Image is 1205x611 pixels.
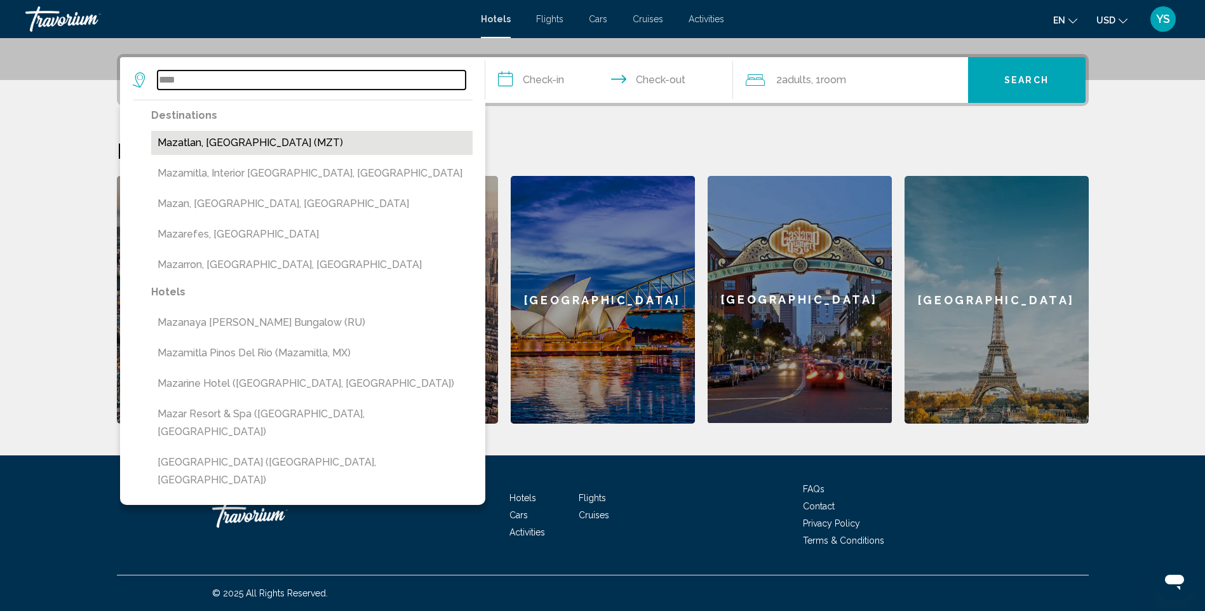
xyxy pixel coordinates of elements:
[1004,76,1049,86] span: Search
[151,402,473,444] button: Mazar Resort & Spa ([GEOGRAPHIC_DATA], [GEOGRAPHIC_DATA])
[803,484,825,494] a: FAQs
[151,222,473,246] button: Mazarefes, [GEOGRAPHIC_DATA]
[1154,560,1195,601] iframe: Button to launch messaging window
[25,6,468,32] a: Travorium
[579,510,609,520] a: Cruises
[151,450,473,492] button: [GEOGRAPHIC_DATA] ([GEOGRAPHIC_DATA], [GEOGRAPHIC_DATA])
[117,138,1089,163] h2: Featured Destinations
[509,527,545,537] a: Activities
[803,501,835,511] a: Contact
[509,493,536,503] a: Hotels
[120,57,1086,103] div: Search widget
[811,71,846,89] span: , 1
[481,14,511,24] a: Hotels
[733,57,968,103] button: Travelers: 2 adults, 0 children
[776,71,811,89] span: 2
[589,14,607,24] a: Cars
[151,161,473,185] button: Mazamitla, Interior [GEOGRAPHIC_DATA], [GEOGRAPHIC_DATA]
[689,14,724,24] a: Activities
[1156,13,1170,25] span: YS
[151,192,473,216] button: Mazan, [GEOGRAPHIC_DATA], [GEOGRAPHIC_DATA]
[511,176,695,424] a: [GEOGRAPHIC_DATA]
[151,131,473,155] button: Mazatlan, [GEOGRAPHIC_DATA] (MZT)
[151,341,473,365] button: Mazamitla Pinos del Rio (Mazamitla, MX)
[151,253,473,277] button: Mazarron, [GEOGRAPHIC_DATA], [GEOGRAPHIC_DATA]
[485,57,733,103] button: Check in and out dates
[1053,11,1077,29] button: Change language
[1096,11,1128,29] button: Change currency
[1147,6,1180,32] button: User Menu
[151,311,473,335] button: Mazanaya [PERSON_NAME] Bungalow (RU)
[803,535,884,546] a: Terms & Conditions
[782,74,811,86] span: Adults
[579,493,606,503] a: Flights
[212,588,328,598] span: © 2025 All Rights Reserved.
[1053,15,1065,25] span: en
[1096,15,1115,25] span: USD
[708,176,892,423] div: [GEOGRAPHIC_DATA]
[509,510,528,520] a: Cars
[117,176,301,424] a: [GEOGRAPHIC_DATA]
[905,176,1089,424] a: [GEOGRAPHIC_DATA]
[803,518,860,528] a: Privacy Policy
[536,14,563,24] a: Flights
[151,372,473,396] button: Mazarine Hotel ([GEOGRAPHIC_DATA], [GEOGRAPHIC_DATA])
[633,14,663,24] a: Cruises
[151,283,473,301] p: Hotels
[708,176,892,424] a: [GEOGRAPHIC_DATA]
[968,57,1086,103] button: Search
[212,496,339,534] a: Travorium
[821,74,846,86] span: Room
[151,107,473,124] p: Destinations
